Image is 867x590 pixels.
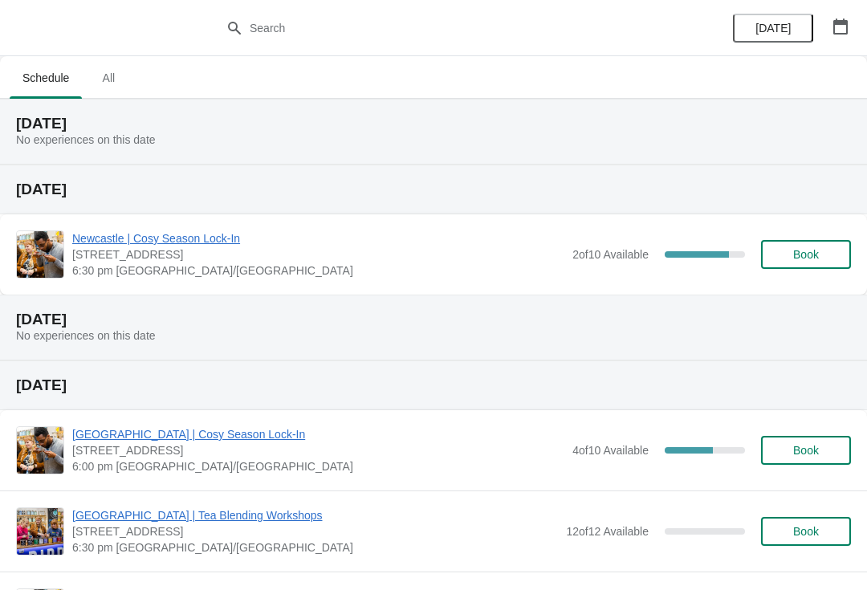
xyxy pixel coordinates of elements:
[88,63,128,92] span: All
[10,63,82,92] span: Schedule
[572,444,649,457] span: 4 of 10 Available
[72,458,564,474] span: 6:00 pm [GEOGRAPHIC_DATA]/[GEOGRAPHIC_DATA]
[16,311,851,328] h2: [DATE]
[793,525,819,538] span: Book
[16,181,851,197] h2: [DATE]
[761,436,851,465] button: Book
[17,427,63,474] img: Norwich | Cosy Season Lock-In | 9 Back Of The Inns, Norwich NR2 1PT, UK | 6:00 pm Europe/London
[72,539,558,555] span: 6:30 pm [GEOGRAPHIC_DATA]/[GEOGRAPHIC_DATA]
[793,248,819,261] span: Book
[16,329,156,342] span: No experiences on this date
[72,246,564,262] span: [STREET_ADDRESS]
[566,525,649,538] span: 12 of 12 Available
[17,508,63,555] img: Glasgow | Tea Blending Workshops | 215 Byres Road, Glasgow G12 8UD, UK | 6:30 pm Europe/London
[733,14,813,43] button: [DATE]
[72,230,564,246] span: Newcastle | Cosy Season Lock-In
[16,377,851,393] h2: [DATE]
[72,262,564,279] span: 6:30 pm [GEOGRAPHIC_DATA]/[GEOGRAPHIC_DATA]
[17,231,63,278] img: Newcastle | Cosy Season Lock-In | 123 Grainger Street, Newcastle upon Tyne NE1 5AE, UK | 6:30 pm ...
[16,133,156,146] span: No experiences on this date
[755,22,791,35] span: [DATE]
[16,116,851,132] h2: [DATE]
[249,14,650,43] input: Search
[72,442,564,458] span: [STREET_ADDRESS]
[72,426,564,442] span: [GEOGRAPHIC_DATA] | Cosy Season Lock-In
[72,523,558,539] span: [STREET_ADDRESS]
[72,507,558,523] span: [GEOGRAPHIC_DATA] | Tea Blending Workshops
[572,248,649,261] span: 2 of 10 Available
[761,240,851,269] button: Book
[761,517,851,546] button: Book
[793,444,819,457] span: Book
